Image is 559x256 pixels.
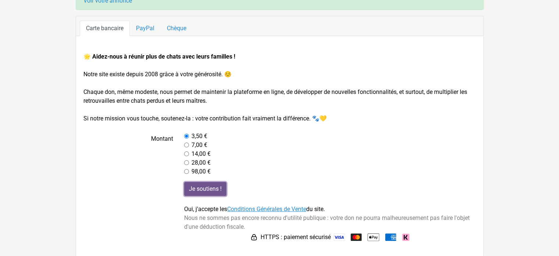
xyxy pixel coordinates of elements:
label: 3,50 € [191,132,207,141]
img: Mastercard [351,234,362,241]
img: HTTPS : paiement sécurisé [250,234,258,241]
form: Notre site existe depuis 2008 grâce à votre générosité. ☺️ Chaque don, même modeste, nous permet ... [83,52,476,243]
a: Conditions Générales de Vente [227,206,306,213]
a: Chèque [161,21,193,36]
span: Oui, j'accepte les du site. [184,206,325,213]
input: Je soutiens ! [184,182,226,196]
img: American Express [385,234,396,241]
img: Visa [334,234,345,241]
a: Carte bancaire [80,21,130,36]
label: 28,00 € [191,158,211,167]
span: HTTPS : paiement sécurisé [261,233,331,242]
a: PayPal [130,21,161,36]
label: Montant [78,132,179,176]
span: Nous ne sommes pas encore reconnu d'utilité publique : votre don ne pourra malheureusement pas fa... [184,214,470,230]
img: Apple Pay [368,231,379,243]
label: 7,00 € [191,141,207,150]
img: Klarna [402,234,409,241]
label: 98,00 € [191,167,211,176]
label: 14,00 € [191,150,211,158]
strong: 🌟 Aidez-nous à réunir plus de chats avec leurs familles ! [83,53,235,60]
